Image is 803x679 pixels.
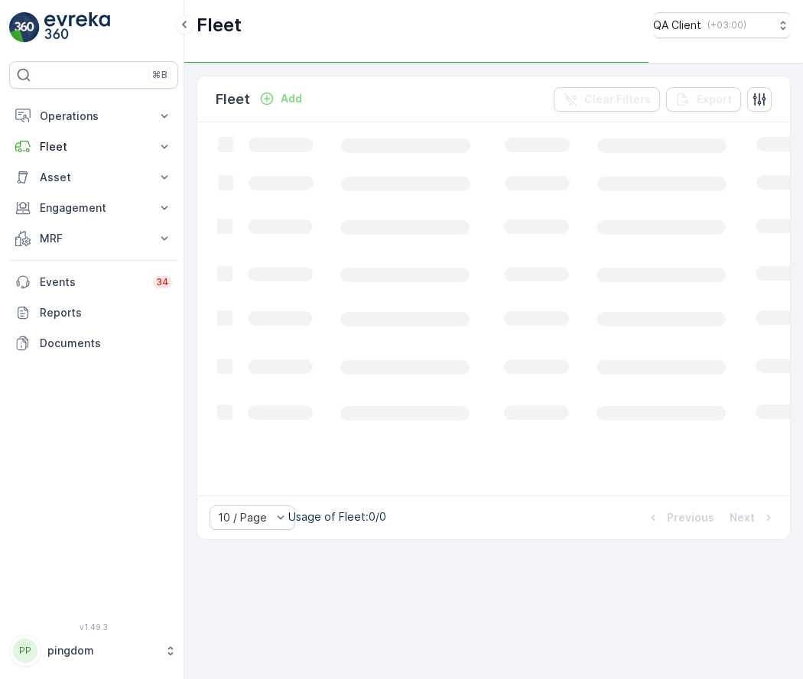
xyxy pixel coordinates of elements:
[644,508,716,527] button: Previous
[47,643,157,658] p: pingdom
[728,508,778,527] button: Next
[554,87,660,112] button: Clear Filters
[9,223,178,254] button: MRF
[44,12,110,43] img: logo_light-DOdMpM7g.png
[9,12,40,43] img: logo
[40,109,148,124] p: Operations
[40,200,148,216] p: Engagement
[9,101,178,132] button: Operations
[40,139,148,154] p: Fleet
[9,132,178,162] button: Fleet
[40,305,172,320] p: Reports
[40,275,144,290] p: Events
[9,635,178,667] button: PPpingdom
[666,87,741,112] button: Export
[152,69,167,81] p: ⌘B
[584,92,651,107] p: Clear Filters
[730,510,755,525] p: Next
[40,170,148,185] p: Asset
[9,267,178,297] a: Events34
[216,89,250,110] p: Fleet
[253,89,308,108] button: Add
[40,336,172,351] p: Documents
[288,509,386,525] p: Usage of Fleet : 0/0
[697,92,732,107] p: Export
[9,328,178,359] a: Documents
[707,19,746,31] p: ( +03:00 )
[667,510,714,525] p: Previous
[9,622,178,632] span: v 1.49.3
[9,297,178,328] a: Reports
[653,18,701,33] p: QA Client
[9,162,178,193] button: Asset
[40,231,148,246] p: MRF
[653,12,791,38] button: QA Client(+03:00)
[156,276,169,288] p: 34
[197,13,242,37] p: Fleet
[13,638,37,663] div: PP
[9,193,178,223] button: Engagement
[281,91,302,106] p: Add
